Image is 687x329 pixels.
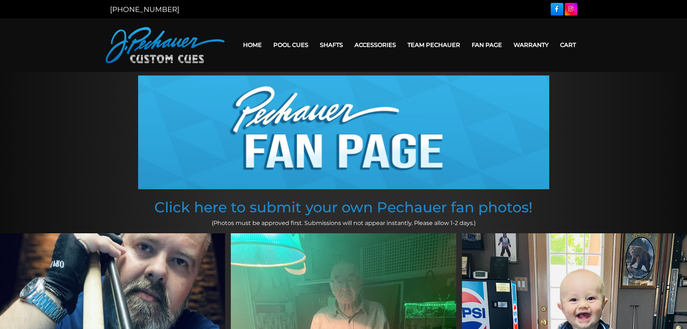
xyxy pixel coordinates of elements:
a: Fan Page [466,36,508,54]
a: Warranty [508,36,554,54]
a: Click here to submit your own Pechauer fan photos! [154,198,533,216]
a: Accessories [349,36,402,54]
a: Shafts [314,36,349,54]
a: Team Pechauer [402,36,466,54]
a: Home [237,36,268,54]
a: [PHONE_NUMBER] [110,5,179,14]
a: Pool Cues [268,36,314,54]
a: Cart [554,36,582,54]
img: Pechauer Custom Cues [106,27,225,63]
